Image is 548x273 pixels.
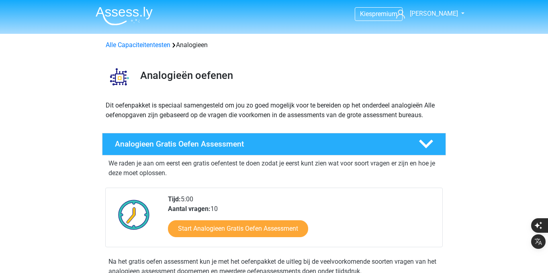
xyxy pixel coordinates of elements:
[410,10,458,17] span: [PERSON_NAME]
[393,9,459,19] a: [PERSON_NAME]
[114,194,154,235] img: Klok
[372,10,397,18] span: premium
[162,194,442,247] div: 5:00 10
[106,41,170,49] a: Alle Capaciteitentesten
[106,101,442,120] p: Dit oefenpakket is speciaal samengesteld om jou zo goed mogelijk voor te bereiden op het onderdee...
[168,220,308,237] a: Start Analogieen Gratis Oefen Assessment
[108,159,440,178] p: We raden je aan om eerst een gratis oefentest te doen zodat je eerst kunt zien wat voor soort vra...
[115,139,406,149] h4: Analogieen Gratis Oefen Assessment
[102,60,137,94] img: analogieen
[96,6,153,25] img: Assessly
[102,40,446,50] div: Analogieen
[355,8,402,19] a: Kiespremium
[99,133,449,155] a: Analogieen Gratis Oefen Assessment
[168,195,181,203] b: Tijd:
[168,205,211,213] b: Aantal vragen:
[360,10,372,18] span: Kies
[140,69,440,82] h3: Analogieën oefenen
